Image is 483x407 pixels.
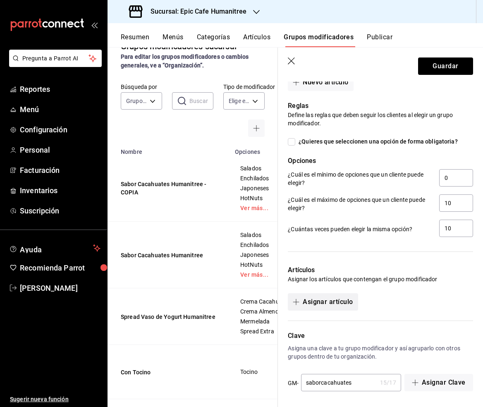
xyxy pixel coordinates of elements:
[9,50,102,67] button: Pregunta a Parrot AI
[240,299,297,304] span: Crema Cacahuate
[6,60,102,69] a: Pregunta a Parrot AI
[288,374,299,392] div: GM-
[284,33,354,47] button: Grupos modificadores
[288,225,433,233] p: ¿Cuántas veces pueden elegir la misma opción?
[288,293,358,311] button: Asignar artículo
[240,272,297,278] a: Ver más...
[240,195,297,201] span: HotNuts
[288,275,473,283] p: Asignar los artículos que contengan el grupo modificador
[240,309,297,314] span: Crema Almendra
[20,283,100,294] span: [PERSON_NAME]
[121,368,220,376] button: Con Tocino
[404,374,473,391] button: Asignar Clave
[121,33,149,47] button: Resumen
[240,205,297,211] a: Ver más...
[240,252,297,258] span: Japoneses
[288,74,353,91] button: Nuevo artículo
[240,328,297,334] span: Spread Extra
[20,84,100,95] span: Reportes
[288,265,473,275] p: Artículos
[288,156,473,166] p: Opciones
[418,57,473,75] button: Guardar
[380,378,396,387] div: 15 / 17
[197,33,230,47] button: Categorías
[240,262,297,268] span: HotNuts
[20,104,100,115] span: Menú
[240,165,297,171] span: Salados
[20,165,100,176] span: Facturación
[288,344,473,361] p: Asigna una clave a tu grupo modificador y así agruparlo con otros grupos dentro de tu organización.
[288,111,473,127] p: Define las reglas que deben seguir los clientes al elegir un grupo modificador.
[240,369,297,375] span: Tocino
[91,22,98,28] button: open_drawer_menu
[121,180,220,196] button: Sabor Cacahuates Humanitree - COPIA
[240,242,297,248] span: Enchilados
[20,243,90,253] span: Ayuda
[288,101,473,111] p: Reglas
[223,84,265,90] label: Tipo de modificador
[230,144,308,155] th: Opciones
[108,144,230,155] th: Nombre
[22,54,89,63] span: Pregunta a Parrot AI
[295,137,458,146] span: ¿Quieres que seleccionen una opción de forma obligatoria?
[229,97,249,105] span: Elige el tipo de modificador
[20,144,100,156] span: Personal
[163,33,183,47] button: Menús
[121,313,220,321] button: Spread Vaso de Yogurt Humanitree
[20,205,100,216] span: Suscripción
[243,33,270,47] button: Artículos
[240,175,297,181] span: Enchilados
[367,33,392,47] button: Publicar
[240,185,297,191] span: Japoneses
[121,53,249,69] strong: Para editar los grupos modificadores o cambios generales, ve a “Organización”.
[288,331,473,341] p: Clave
[144,7,246,17] h3: Sucursal: Epic Cafe Humanitree
[20,124,100,135] span: Configuración
[121,84,162,90] label: Búsqueda por
[121,251,220,259] button: Sabor Cacahuates Humanitree
[20,262,100,273] span: Recomienda Parrot
[240,232,297,238] span: Salados
[121,33,483,47] div: navigation tabs
[288,170,433,187] p: ¿Cuál es el mínimo de opciones que un cliente puede elegir?
[10,395,100,404] span: Sugerir nueva función
[240,318,297,324] span: Mermelada
[20,185,100,196] span: Inventarios
[126,97,147,105] span: Grupos modificadores
[288,196,433,212] p: ¿Cuál es el máximo de opciones que un cliente puede elegir?
[189,93,213,109] input: Buscar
